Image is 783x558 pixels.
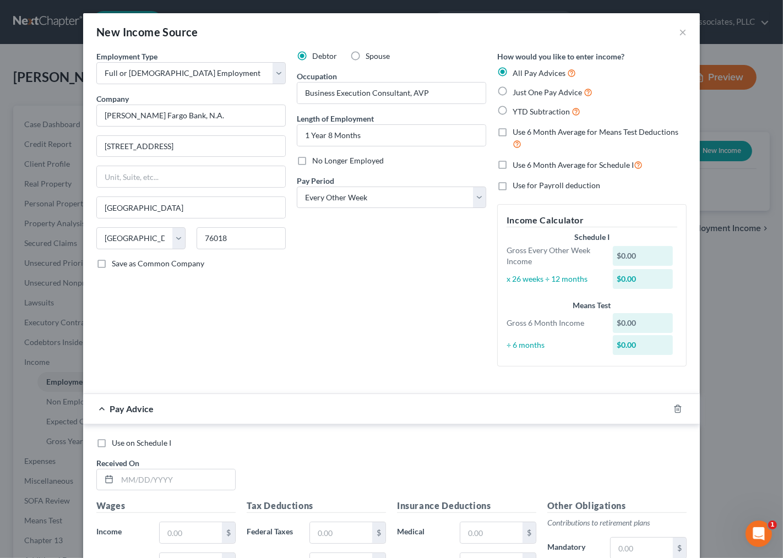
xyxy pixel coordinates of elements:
h5: Wages [96,499,236,513]
h5: Income Calculator [507,214,677,227]
div: New Income Source [96,24,198,40]
div: $ [372,522,385,543]
div: $ [523,522,536,543]
span: Spouse [366,51,390,61]
h5: Tax Deductions [247,499,386,513]
div: Schedule I [507,232,677,243]
div: $0.00 [613,269,673,289]
h5: Insurance Deductions [397,499,536,513]
input: Enter zip... [197,227,286,249]
span: Pay Advice [110,403,154,414]
div: $0.00 [613,313,673,333]
input: MM/DD/YYYY [117,469,235,490]
input: Enter address... [97,136,285,157]
div: ÷ 6 months [501,340,607,351]
iframe: Intercom live chat [746,521,772,547]
input: -- [297,83,486,103]
span: Income [96,527,122,536]
div: x 26 weeks ÷ 12 months [501,273,607,285]
input: 0.00 [160,522,222,543]
div: Gross Every Other Week Income [501,245,607,267]
span: Just One Pay Advice [513,87,582,97]
label: Federal Taxes [241,522,304,544]
span: Debtor [312,51,337,61]
span: Pay Period [297,176,334,185]
span: Use 6 Month Average for Means Test Deductions [513,127,678,136]
button: × [679,25,687,39]
input: Search company by name... [96,105,286,127]
label: Length of Employment [297,113,374,124]
span: No Longer Employed [312,156,384,165]
label: Medical [392,522,454,544]
div: Gross 6 Month Income [501,318,607,329]
span: YTD Subtraction [513,107,570,116]
span: Employment Type [96,52,157,61]
span: Company [96,94,129,103]
div: $0.00 [613,335,673,355]
span: Use 6 Month Average for Schedule I [513,160,634,169]
input: 0.00 [460,522,523,543]
span: Use for Payroll deduction [513,180,600,190]
span: Save as Common Company [112,259,204,268]
p: Contributions to retirement plans [547,517,687,528]
input: ex: 2 years [297,125,486,146]
span: 1 [768,521,777,529]
div: Means Test [507,300,677,311]
h5: Other Obligations [547,499,687,513]
div: $ [222,522,235,543]
span: Received On [96,458,139,468]
div: $0.00 [613,246,673,266]
span: All Pay Advices [513,68,565,78]
input: 0.00 [310,522,372,543]
span: Use on Schedule I [112,438,171,447]
label: How would you like to enter income? [497,51,624,62]
input: Enter city... [97,197,285,218]
label: Occupation [297,70,337,82]
input: Unit, Suite, etc... [97,166,285,187]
